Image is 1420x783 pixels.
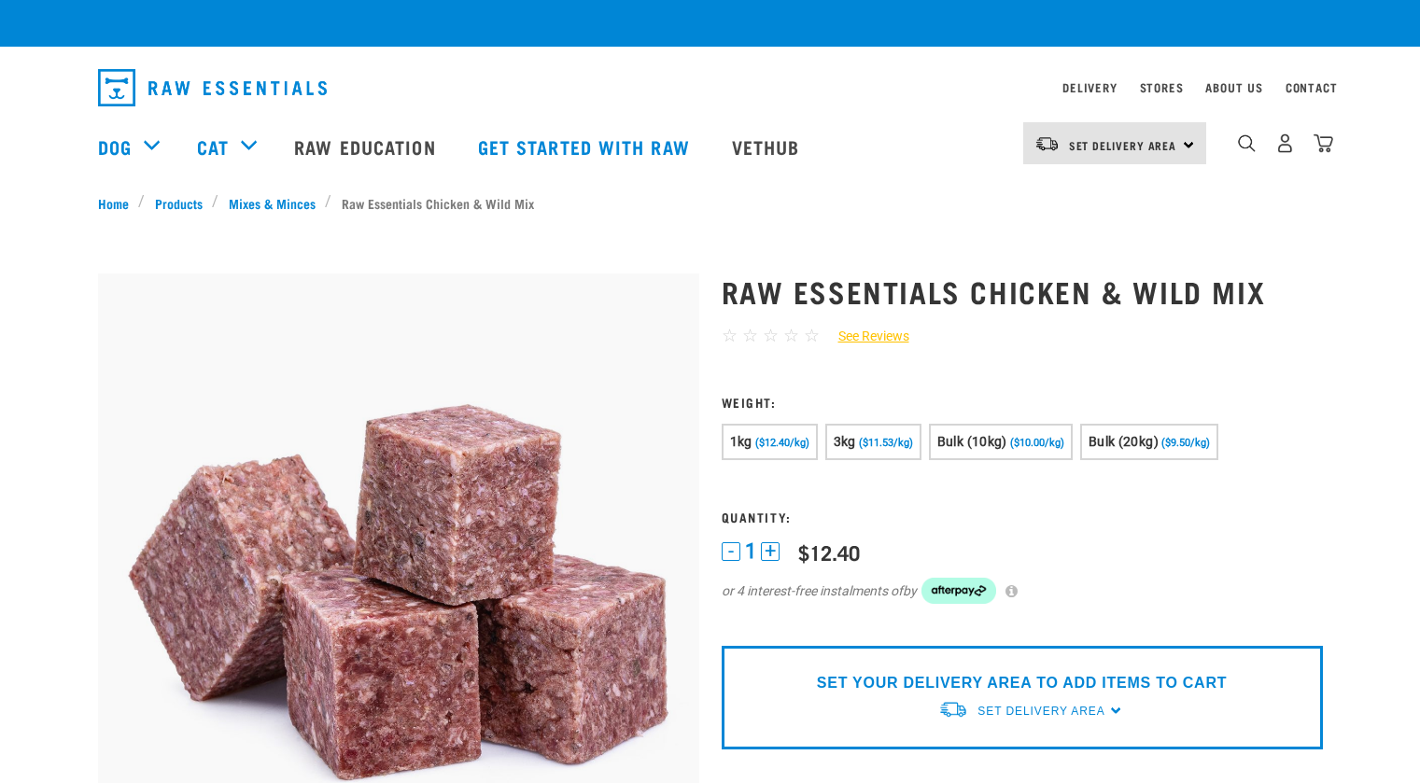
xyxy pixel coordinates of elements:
a: Vethub [713,109,823,184]
a: Delivery [1062,84,1117,91]
span: Bulk (10kg) [937,434,1007,449]
nav: breadcrumbs [98,193,1323,213]
button: Bulk (10kg) ($10.00/kg) [929,424,1073,460]
h3: Quantity: [722,510,1323,524]
a: Dog [98,133,132,161]
img: home-icon@2x.png [1314,133,1333,153]
img: Raw Essentials Logo [98,69,327,106]
a: Home [98,193,139,213]
span: ($10.00/kg) [1010,437,1064,449]
span: ($12.40/kg) [755,437,809,449]
span: ☆ [763,325,779,346]
a: Get started with Raw [459,109,713,184]
img: home-icon-1@2x.png [1238,134,1256,152]
h1: Raw Essentials Chicken & Wild Mix [722,274,1323,308]
button: - [722,542,740,561]
div: $12.40 [798,540,860,564]
span: 3kg [834,434,856,449]
button: + [761,542,780,561]
img: van-moving.png [1034,135,1060,152]
button: Bulk (20kg) ($9.50/kg) [1080,424,1218,460]
span: Set Delivery Area [1069,142,1177,148]
span: ☆ [722,325,738,346]
span: ($11.53/kg) [859,437,913,449]
div: or 4 interest-free instalments of by [722,578,1323,604]
span: Set Delivery Area [977,705,1104,718]
a: Stores [1140,84,1184,91]
a: Mixes & Minces [218,193,325,213]
button: 1kg ($12.40/kg) [722,424,818,460]
span: ☆ [742,325,758,346]
span: Bulk (20kg) [1089,434,1159,449]
button: 3kg ($11.53/kg) [825,424,921,460]
span: ($9.50/kg) [1161,437,1210,449]
span: ☆ [804,325,820,346]
a: Raw Education [275,109,458,184]
span: 1kg [730,434,752,449]
a: See Reviews [820,327,909,346]
a: Contact [1286,84,1338,91]
h3: Weight: [722,395,1323,409]
img: van-moving.png [938,700,968,720]
a: Cat [197,133,229,161]
a: Products [145,193,212,213]
span: ☆ [783,325,799,346]
span: 1 [745,541,756,561]
img: user.png [1275,133,1295,153]
nav: dropdown navigation [83,62,1338,114]
img: Afterpay [921,578,996,604]
p: SET YOUR DELIVERY AREA TO ADD ITEMS TO CART [817,672,1227,694]
a: About Us [1205,84,1262,91]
